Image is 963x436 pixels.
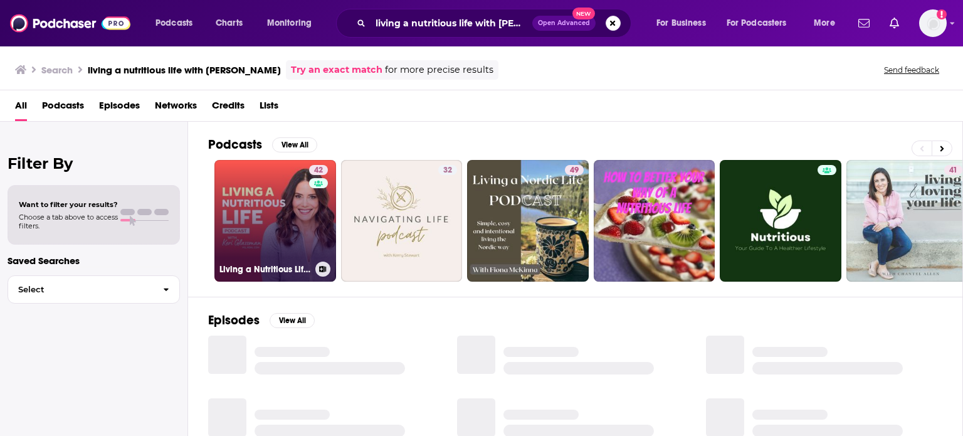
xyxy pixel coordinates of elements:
a: Podcasts [42,95,84,121]
p: Saved Searches [8,255,180,267]
span: 41 [949,164,957,177]
span: For Podcasters [727,14,787,32]
img: User Profile [919,9,947,37]
span: Podcasts [155,14,192,32]
input: Search podcasts, credits, & more... [371,13,532,33]
span: More [814,14,835,32]
a: 32 [341,160,463,282]
button: open menu [718,13,805,33]
button: open menu [147,13,209,33]
a: Try an exact match [291,63,382,77]
a: Credits [212,95,245,121]
h2: Episodes [208,312,260,328]
span: 49 [570,164,579,177]
a: Episodes [99,95,140,121]
button: open menu [648,13,722,33]
span: 32 [443,164,452,177]
h3: Search [41,64,73,76]
span: New [572,8,595,19]
button: View All [270,313,315,328]
a: 42 [309,165,328,175]
button: View All [272,137,317,152]
a: 42Living a Nutritious Life with [PERSON_NAME] [214,160,336,282]
a: PodcastsView All [208,137,317,152]
a: Show notifications dropdown [885,13,904,34]
span: Choose a tab above to access filters. [19,213,118,230]
h3: Living a Nutritious Life with [PERSON_NAME] [219,264,310,275]
button: open menu [258,13,328,33]
span: Charts [216,14,243,32]
svg: Add a profile image [937,9,947,19]
span: Want to filter your results? [19,200,118,209]
span: Monitoring [267,14,312,32]
span: 42 [314,164,323,177]
span: for more precise results [385,63,493,77]
a: 32 [438,165,457,175]
a: Lists [260,95,278,121]
span: Select [8,285,153,294]
h2: Podcasts [208,137,262,152]
img: Podchaser - Follow, Share and Rate Podcasts [10,11,130,35]
a: EpisodesView All [208,312,315,328]
span: Open Advanced [538,20,590,26]
h3: living a nutritious life with [PERSON_NAME] [88,64,281,76]
a: 49 [565,165,584,175]
a: Charts [208,13,250,33]
a: 41 [944,165,962,175]
button: Show profile menu [919,9,947,37]
a: All [15,95,27,121]
a: Show notifications dropdown [853,13,875,34]
h2: Filter By [8,154,180,173]
span: For Business [656,14,706,32]
button: open menu [805,13,851,33]
button: Send feedback [880,65,943,75]
button: Open AdvancedNew [532,16,596,31]
a: 49 [467,160,589,282]
div: Search podcasts, credits, & more... [348,9,643,38]
a: Networks [155,95,197,121]
span: Logged in as Ashley_Beenen [919,9,947,37]
button: Select [8,275,180,304]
